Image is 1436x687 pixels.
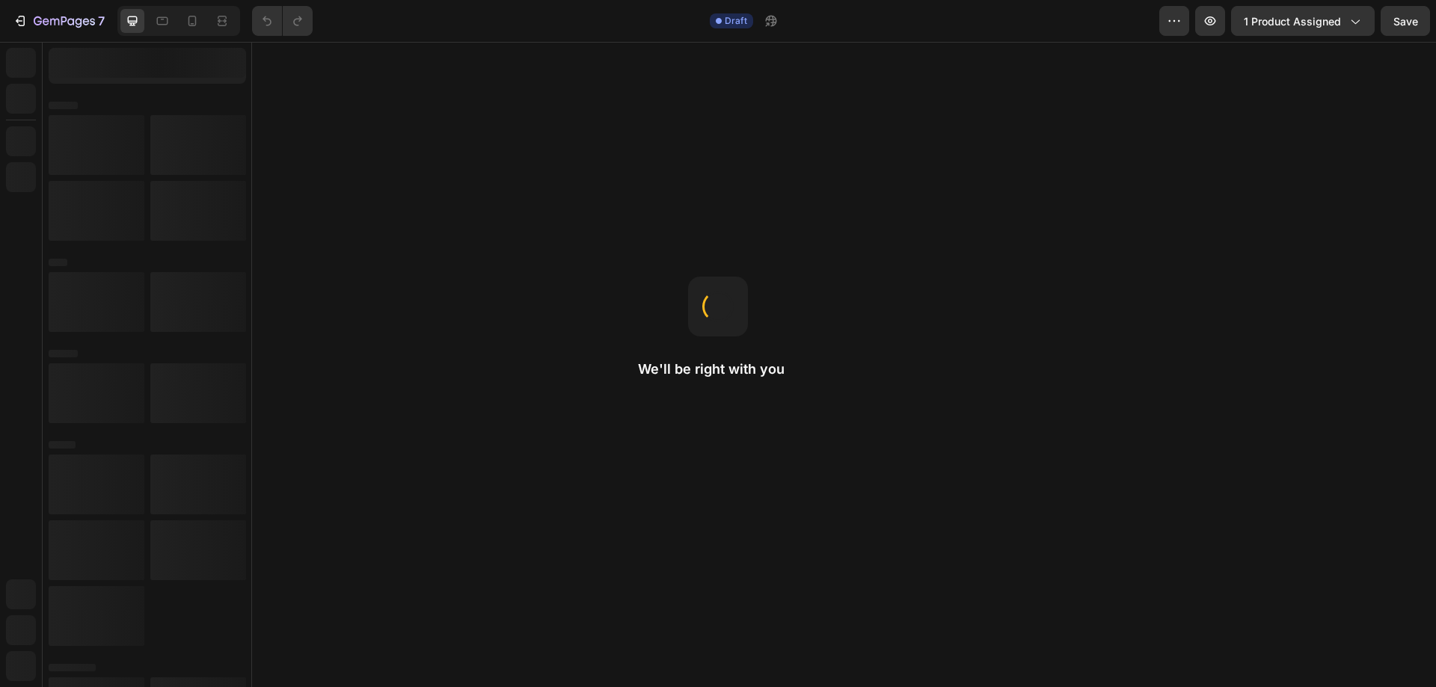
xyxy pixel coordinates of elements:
button: Save [1381,6,1430,36]
h2: We'll be right with you [638,360,798,378]
span: Save [1393,15,1418,28]
p: 7 [98,12,105,30]
span: 1 product assigned [1244,13,1341,29]
span: Draft [725,14,747,28]
button: 1 product assigned [1231,6,1375,36]
button: 7 [6,6,111,36]
div: Undo/Redo [252,6,313,36]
